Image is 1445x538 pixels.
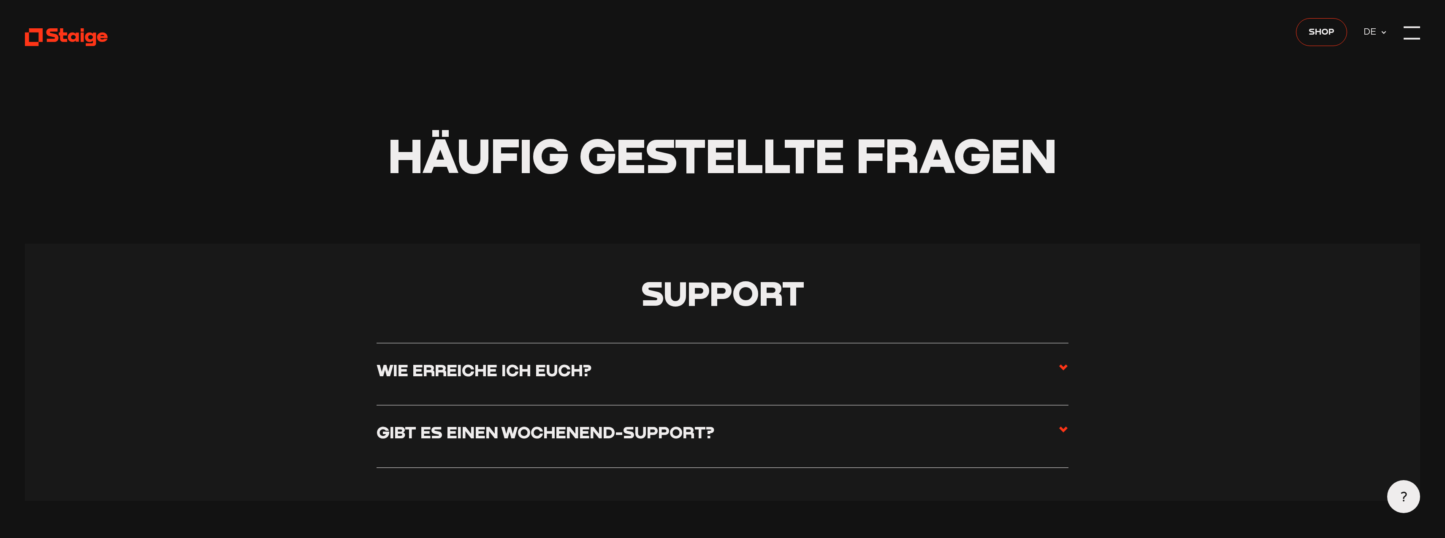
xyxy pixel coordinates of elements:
[641,272,804,313] span: Support
[388,126,1057,184] span: Häufig gestellte Fragen
[377,422,714,443] h3: Gibt es einen Wochenend-Support?
[1364,24,1380,39] span: DE
[1309,24,1334,38] span: Shop
[1296,18,1347,46] a: Shop
[377,360,591,380] h3: Wie erreiche ich euch?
